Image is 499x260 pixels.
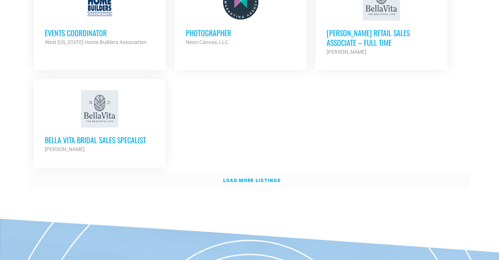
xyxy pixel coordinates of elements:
[327,28,436,47] h3: [PERSON_NAME] Retail Sales Associate – Full Time
[186,28,296,38] h3: Photographer
[29,172,470,189] a: Load more listings
[45,28,155,38] h3: Events Coordinator
[45,146,85,152] strong: [PERSON_NAME]
[327,49,367,55] strong: [PERSON_NAME]
[45,135,155,145] h3: Bella Vita Bridal Sales Specalist
[223,178,281,183] strong: Load more listings
[34,79,166,165] a: Bella Vita Bridal Sales Specalist [PERSON_NAME]
[186,39,228,45] strong: Neon Canvas, LLC
[45,39,147,45] strong: West [US_STATE] Home Builders Association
